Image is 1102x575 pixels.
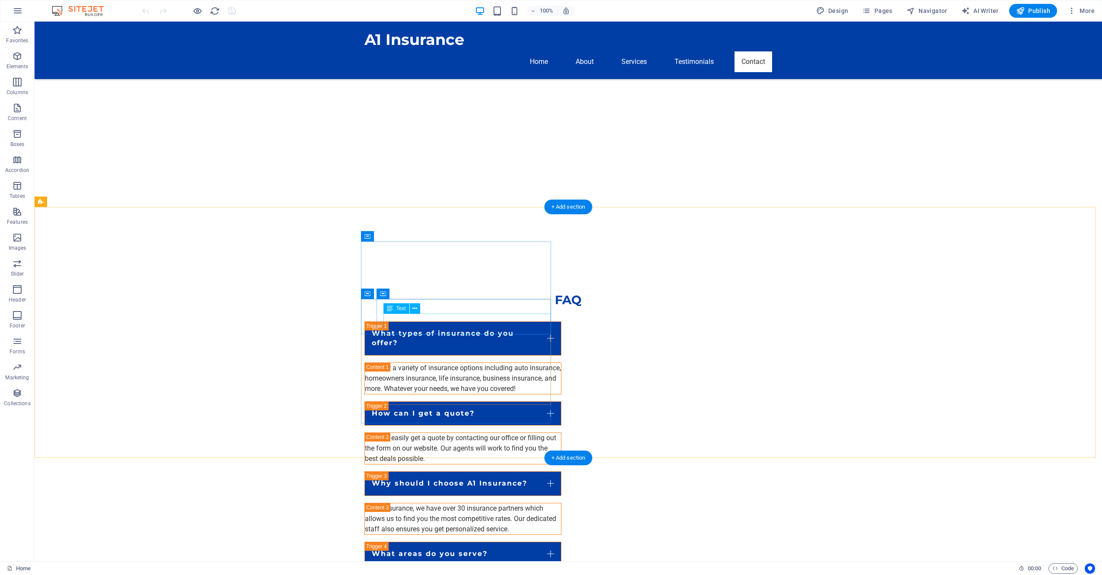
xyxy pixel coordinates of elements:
span: AI Writer [961,6,999,15]
p: Columns [6,89,28,96]
span: More [1067,6,1095,15]
button: Click here to leave preview mode and continue editing [192,6,203,16]
img: Editor Logo [50,6,114,16]
p: Tables [9,193,25,200]
button: Publish [1009,4,1057,18]
button: Usercentrics [1085,563,1095,574]
div: + Add section [545,451,592,465]
button: 100% [527,6,557,16]
button: Pages [858,4,896,18]
p: Footer [9,322,25,329]
a: Click to cancel selection. Double-click to open Pages [7,563,31,574]
h6: 100% [540,6,554,16]
i: Reload page [210,6,220,16]
p: Marketing [5,374,29,381]
p: Boxes [10,141,25,148]
p: Header [9,296,26,303]
p: Features [7,219,28,226]
p: Images [9,245,26,251]
div: Design (Ctrl+Alt+Y) [813,4,852,18]
span: Publish [1016,6,1050,15]
p: Favorites [6,37,28,44]
button: AI Writer [958,4,1002,18]
span: Navigator [906,6,947,15]
p: Content [8,115,27,122]
h6: Session time [1019,563,1042,574]
span: Pages [862,6,892,15]
p: Slider [11,270,24,277]
span: Design [816,6,849,15]
p: Collections [4,400,30,407]
p: Accordion [5,167,29,174]
p: Elements [6,63,28,70]
button: Design [813,4,852,18]
span: Code [1052,563,1074,574]
button: reload [209,6,220,16]
button: More [1064,4,1098,18]
span: Text [396,306,406,311]
span: 00 00 [1028,563,1041,574]
div: + Add section [545,200,592,214]
span: : [1034,565,1035,572]
p: Forms [9,348,25,355]
i: On resize automatically adjust zoom level to fit chosen device. [562,7,570,15]
button: Code [1048,563,1078,574]
button: Navigator [903,4,951,18]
